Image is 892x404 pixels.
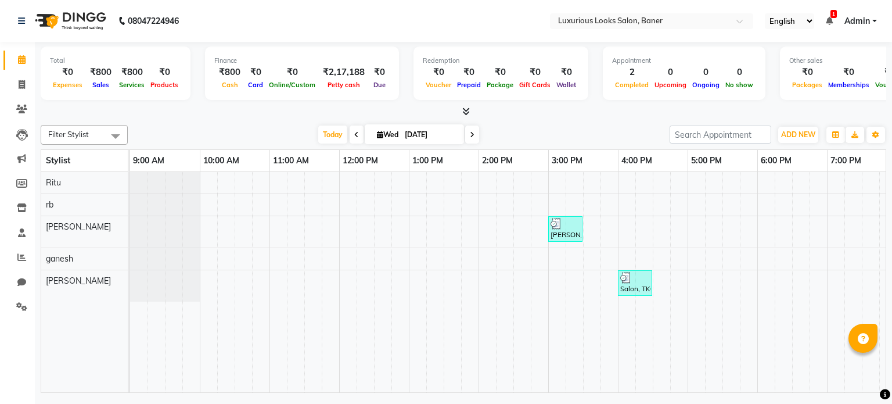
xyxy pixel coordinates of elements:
div: ₹0 [423,66,454,79]
a: 9:00 AM [130,152,167,169]
span: Wed [374,130,401,139]
a: 2:00 PM [479,152,516,169]
span: Services [116,81,148,89]
div: ₹0 [245,66,266,79]
button: ADD NEW [778,127,818,143]
span: Prepaid [454,81,484,89]
span: Card [245,81,266,89]
span: rb [46,199,53,210]
span: ganesh [46,253,73,264]
div: [PERSON_NAME], TK01, 03:00 PM-03:30 PM, Hair Cut - Stylist - [DEMOGRAPHIC_DATA] [549,218,581,240]
a: 11:00 AM [270,152,312,169]
span: No show [722,81,756,89]
span: Products [148,81,181,89]
span: Wallet [553,81,579,89]
span: Ongoing [689,81,722,89]
span: Petty cash [325,81,363,89]
a: 6:00 PM [758,152,794,169]
span: Package [484,81,516,89]
div: ₹0 [516,66,553,79]
div: ₹0 [553,66,579,79]
span: Today [318,126,347,144]
span: Expenses [50,81,85,89]
span: [PERSON_NAME] [46,276,111,286]
b: 08047224946 [128,5,179,37]
span: Filter Stylist [48,130,89,139]
div: ₹2,17,188 [318,66,369,79]
div: Salon, TK02, 04:00 PM-04:30 PM, Nail Enhancement - Cut, File and Polish [619,272,651,294]
span: Stylist [46,155,70,166]
a: 12:00 PM [340,152,381,169]
span: Packages [789,81,825,89]
a: 1 [826,16,833,26]
span: Upcoming [652,81,689,89]
div: 0 [689,66,722,79]
input: Search Appointment [670,126,771,144]
div: ₹0 [484,66,516,79]
span: ADD NEW [781,130,815,139]
input: 2025-09-03 [401,126,459,144]
span: Voucher [423,81,454,89]
span: Gift Cards [516,81,553,89]
span: Sales [89,81,112,89]
span: 1 [830,10,837,18]
span: Cash [219,81,241,89]
span: [PERSON_NAME] [46,221,111,232]
div: ₹0 [50,66,85,79]
a: 4:00 PM [618,152,655,169]
a: 1:00 PM [409,152,446,169]
div: ₹0 [789,66,825,79]
a: 5:00 PM [688,152,725,169]
div: Finance [214,56,390,66]
div: Redemption [423,56,579,66]
span: Memberships [825,81,872,89]
span: Ritu [46,177,61,188]
div: ₹0 [825,66,872,79]
div: ₹800 [85,66,116,79]
div: 0 [722,66,756,79]
div: ₹800 [214,66,245,79]
div: 0 [652,66,689,79]
a: 3:00 PM [549,152,585,169]
div: ₹0 [454,66,484,79]
div: 2 [612,66,652,79]
div: ₹0 [369,66,390,79]
span: Completed [612,81,652,89]
div: ₹800 [116,66,148,79]
span: Admin [844,15,870,27]
div: ₹0 [148,66,181,79]
div: Total [50,56,181,66]
span: Due [371,81,389,89]
a: 7:00 PM [828,152,864,169]
div: ₹0 [266,66,318,79]
div: Appointment [612,56,756,66]
span: Online/Custom [266,81,318,89]
a: 10:00 AM [200,152,242,169]
img: logo [30,5,109,37]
